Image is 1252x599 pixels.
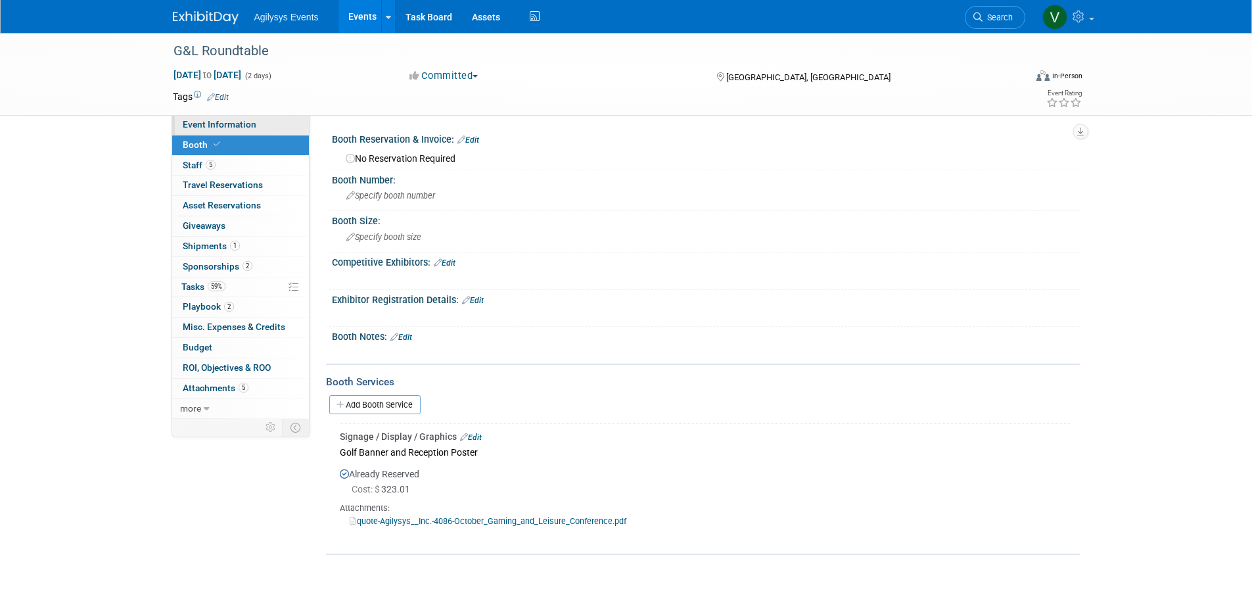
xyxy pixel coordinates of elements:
span: Search [983,12,1013,22]
div: Event Rating [1046,90,1082,97]
span: 2 [243,261,252,271]
div: No Reservation Required [342,149,1070,165]
span: Staff [183,160,216,170]
span: to [201,70,214,80]
div: Booth Number: [332,170,1080,187]
a: Add Booth Service [329,395,421,414]
span: Cost: $ [352,484,381,494]
a: Giveaways [172,216,309,236]
a: Travel Reservations [172,176,309,195]
a: Misc. Expenses & Credits [172,318,309,337]
span: Booth [183,139,223,150]
td: Toggle Event Tabs [282,419,309,436]
div: Booth Services [326,375,1080,389]
span: [DATE] [DATE] [173,69,242,81]
a: Edit [462,296,484,305]
a: Edit [207,93,229,102]
span: Specify booth size [346,232,421,242]
span: Misc. Expenses & Credits [183,322,285,332]
a: Budget [172,338,309,358]
td: Personalize Event Tab Strip [260,419,283,436]
span: Specify booth number [346,191,435,201]
img: Vaitiare Munoz [1042,5,1067,30]
span: Giveaways [183,220,225,231]
div: Exhibitor Registration Details: [332,290,1080,307]
span: 5 [239,383,248,393]
span: [GEOGRAPHIC_DATA], [GEOGRAPHIC_DATA] [726,72,891,82]
a: ROI, Objectives & ROO [172,358,309,378]
div: Booth Size: [332,211,1080,228]
span: Sponsorships [183,261,252,272]
a: Attachments5 [172,379,309,398]
span: ROI, Objectives & ROO [183,362,271,373]
div: Booth Notes: [332,327,1080,344]
a: Booth [172,135,309,155]
img: Format-Inperson.png [1036,70,1050,81]
span: more [180,403,201,414]
div: Competitive Exhibitors: [332,252,1080,270]
div: Golf Banner and Reception Poster [340,443,1070,461]
div: G&L Roundtable [169,39,1006,63]
a: Staff5 [172,156,309,176]
span: 2 [224,302,234,312]
span: Asset Reservations [183,200,261,210]
a: Shipments1 [172,237,309,256]
span: Agilysys Events [254,12,319,22]
a: Edit [434,258,455,268]
i: Booth reservation complete [214,141,220,148]
div: Attachments: [340,502,1070,514]
a: Edit [460,433,482,442]
a: Event Information [172,115,309,135]
a: quote-Agilysys__Inc.-4086-October_Gaming_and_Leisure_Conference.pdf [350,516,626,526]
a: more [172,399,309,419]
span: 59% [208,281,225,291]
span: Tasks [181,281,225,292]
div: In-Person [1052,71,1082,81]
span: (2 days) [244,72,271,80]
button: Committed [405,69,483,83]
div: Already Reserved [340,461,1070,538]
a: Playbook2 [172,297,309,317]
img: ExhibitDay [173,11,239,24]
div: Booth Reservation & Invoice: [332,130,1080,147]
td: Tags [173,90,229,103]
span: Travel Reservations [183,180,263,190]
span: 323.01 [352,484,415,494]
div: Event Format [948,68,1083,88]
a: Edit [390,333,412,342]
span: Event Information [183,119,256,130]
a: Asset Reservations [172,196,309,216]
a: Tasks59% [172,277,309,297]
span: Attachments [183,383,248,393]
a: Sponsorships2 [172,257,309,277]
span: 5 [206,160,216,170]
a: Edit [457,135,479,145]
a: Search [965,6,1025,29]
div: Signage / Display / Graphics [340,430,1070,443]
span: Playbook [183,301,234,312]
span: 1 [230,241,240,251]
span: Shipments [183,241,240,251]
span: Budget [183,342,212,352]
